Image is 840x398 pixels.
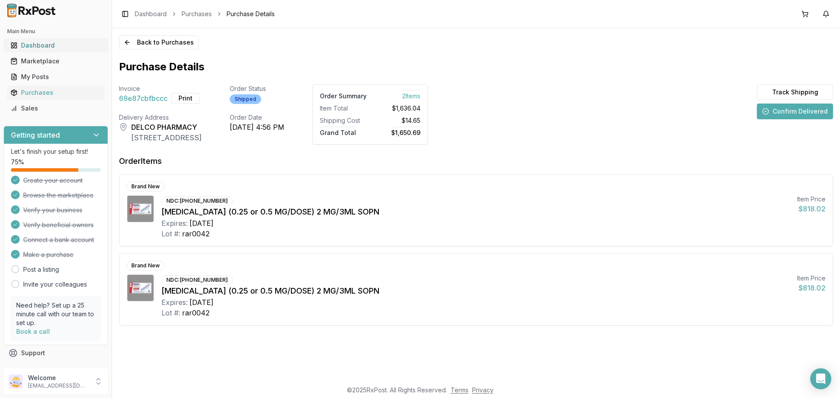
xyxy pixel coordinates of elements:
[182,10,212,18] a: Purchases
[131,132,202,143] div: [STREET_ADDRESS]
[7,53,105,69] a: Marketplace
[28,374,89,382] p: Welcome
[797,274,826,283] div: Item Price
[3,345,108,361] button: Support
[119,155,162,167] div: Order Items
[3,70,108,84] button: My Posts
[23,235,94,244] span: Connect a bank account
[126,261,164,270] div: Brand New
[230,94,261,104] div: Shipped
[7,38,105,53] a: Dashboard
[23,191,94,200] span: Browse the marketplace
[472,386,493,394] a: Privacy
[374,104,420,113] div: $1,636.04
[320,116,367,125] div: Shipping Cost
[23,221,94,229] span: Verify beneficial owners
[7,85,105,100] a: Purchases
[161,285,790,297] div: [MEDICAL_DATA] (0.25 or 0.5 MG/DOSE) 2 MG/3ML SOPN
[126,182,164,191] div: Brand New
[10,57,101,66] div: Marketplace
[230,84,284,93] div: Order Status
[757,104,833,119] button: Confirm Delivered
[230,122,284,132] div: [DATE] 4:56 PM
[797,204,826,214] div: $818.02
[10,73,101,81] div: My Posts
[135,10,275,18] nav: breadcrumb
[161,228,180,239] div: Lot #:
[7,28,105,35] h2: Main Menu
[131,122,202,132] div: DELCO PHARMACY
[3,54,108,68] button: Marketplace
[320,127,356,136] span: Grand Total
[119,35,199,49] button: Back to Purchases
[11,130,60,140] h3: Getting started
[23,206,82,215] span: Verify your business
[10,104,101,113] div: Sales
[135,10,167,18] a: Dashboard
[161,308,180,318] div: Lot #:
[161,218,188,228] div: Expires:
[7,69,105,85] a: My Posts
[16,328,50,335] a: Book a call
[161,206,790,218] div: [MEDICAL_DATA] (0.25 or 0.5 MG/DOSE) 2 MG/3ML SOPN
[16,301,95,327] p: Need help? Set up a 25 minute call with our team to set up.
[3,38,108,52] button: Dashboard
[23,176,83,185] span: Create your account
[3,3,59,17] img: RxPost Logo
[182,308,210,318] div: rar0042
[23,265,59,274] a: Post a listing
[320,92,367,100] div: Order Summary
[21,364,51,373] span: Feedback
[11,158,24,166] span: 75 %
[10,88,101,97] div: Purchases
[161,196,233,206] div: NDC: [PHONE_NUMBER]
[23,250,73,259] span: Make a purchase
[7,100,105,116] a: Sales
[451,386,469,394] a: Terms
[320,104,367,113] div: Item Total
[11,147,101,156] p: Let's finish your setup first!
[402,90,420,100] span: 2 Item s
[810,368,831,389] div: Open Intercom Messenger
[227,10,275,18] span: Purchase Details
[189,218,213,228] div: [DATE]
[119,113,202,122] div: Delivery Address
[189,297,213,308] div: [DATE]
[161,275,233,285] div: NDC: [PHONE_NUMBER]
[127,196,154,222] img: Ozempic (0.25 or 0.5 MG/DOSE) 2 MG/3ML SOPN
[10,41,101,50] div: Dashboard
[3,86,108,100] button: Purchases
[127,275,154,301] img: Ozempic (0.25 or 0.5 MG/DOSE) 2 MG/3ML SOPN
[3,361,108,377] button: Feedback
[171,93,200,104] button: Print
[757,84,833,100] button: Track Shipping
[230,113,284,122] div: Order Date
[161,297,188,308] div: Expires:
[119,93,168,104] span: 69e87cbfbccc
[797,195,826,204] div: Item Price
[28,382,89,389] p: [EMAIL_ADDRESS][DOMAIN_NAME]
[374,116,420,125] div: $14.65
[119,84,202,93] div: Invoice
[23,280,87,289] a: Invite your colleagues
[797,283,826,293] div: $818.02
[119,60,833,74] h1: Purchase Details
[3,101,108,115] button: Sales
[391,127,420,136] span: $1,650.69
[9,374,23,388] img: User avatar
[182,228,210,239] div: rar0042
